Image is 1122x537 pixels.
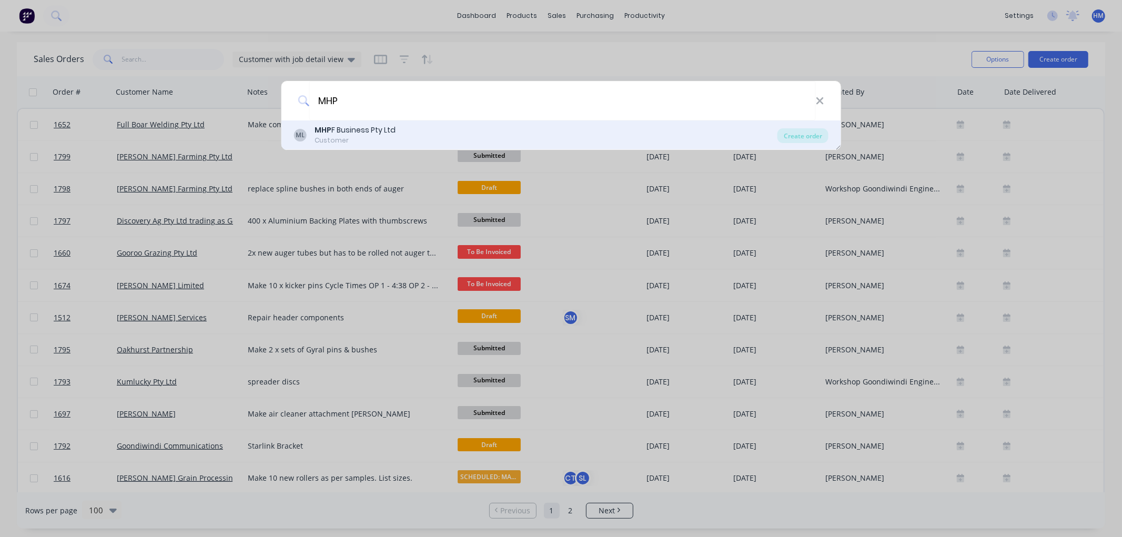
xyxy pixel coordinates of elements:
[315,125,331,135] b: MHP
[777,128,828,143] div: Create order
[309,81,816,120] input: Enter a customer name to create a new order...
[315,125,396,136] div: F Business Pty Ltd
[294,129,306,141] div: ML
[315,136,396,145] div: Customer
